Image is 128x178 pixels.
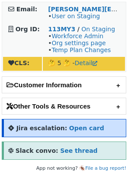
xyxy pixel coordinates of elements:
a: On Staging [81,26,115,33]
a: User on Staging [51,13,100,20]
h2: Customer Information [2,77,126,93]
span: • [48,13,100,20]
strong: Jira escalation: [16,125,67,132]
a: Open card [69,125,104,132]
a: 113MY3 [48,26,75,33]
strong: Slack convo: [16,147,58,154]
strong: / [77,26,80,33]
h2: Other Tools & Resources [2,98,126,114]
td: 🤔 5 🤔 - [43,57,125,71]
a: Workforce Admin [51,33,103,40]
footer: App not working? 🪳 [2,164,126,173]
a: File a bug report! [85,165,126,171]
strong: CLS: [8,59,29,66]
a: Detail [75,59,97,66]
strong: Email: [16,6,38,13]
a: Temp Plan Changes [51,46,111,53]
a: Org settings page [51,40,106,46]
strong: Org ID: [16,26,40,33]
a: See thread [60,147,97,154]
span: • • • [48,33,111,53]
